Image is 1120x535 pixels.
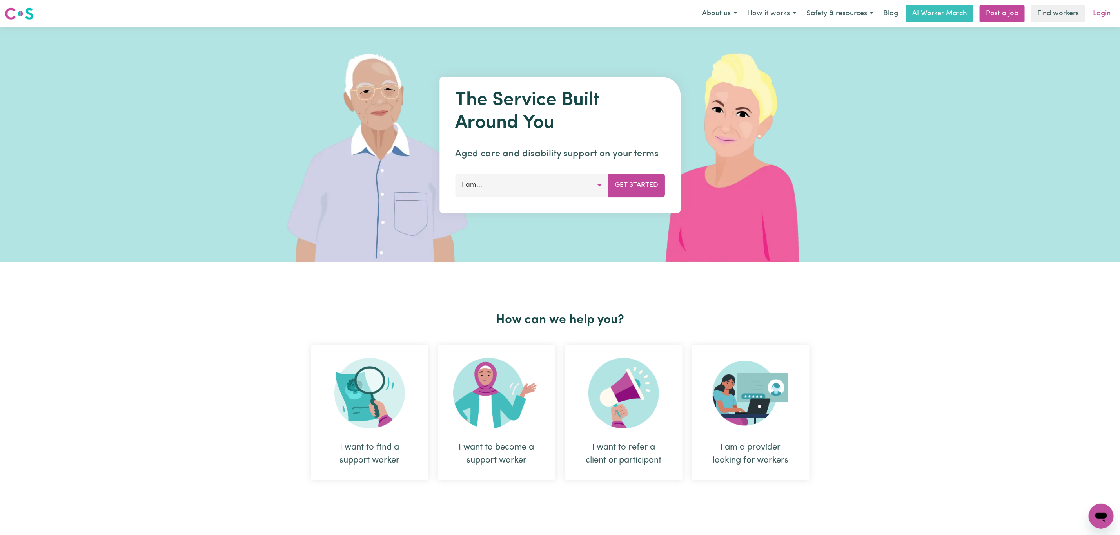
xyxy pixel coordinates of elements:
[330,441,410,467] div: I want to find a support worker
[742,5,801,22] button: How it works
[334,358,405,428] img: Search
[5,7,34,21] img: Careseekers logo
[697,5,742,22] button: About us
[457,441,537,467] div: I want to become a support worker
[565,345,683,480] div: I want to refer a client or participant
[306,313,814,327] h2: How can we help you?
[588,358,659,428] img: Refer
[801,5,879,22] button: Safety & resources
[1031,5,1085,22] a: Find workers
[1088,5,1115,22] a: Login
[980,5,1025,22] a: Post a job
[455,147,665,161] p: Aged care and disability support on your terms
[455,174,608,197] button: I am...
[906,5,973,22] a: AI Worker Match
[692,345,810,480] div: I am a provider looking for workers
[1089,504,1114,529] iframe: Button to launch messaging window, conversation in progress
[438,345,555,480] div: I want to become a support worker
[879,5,903,22] a: Blog
[5,5,34,23] a: Careseekers logo
[311,345,428,480] div: I want to find a support worker
[455,89,665,134] h1: The Service Built Around You
[453,358,540,428] img: Become Worker
[584,441,664,467] div: I want to refer a client or participant
[608,174,665,197] button: Get Started
[713,358,789,428] img: Provider
[711,441,791,467] div: I am a provider looking for workers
